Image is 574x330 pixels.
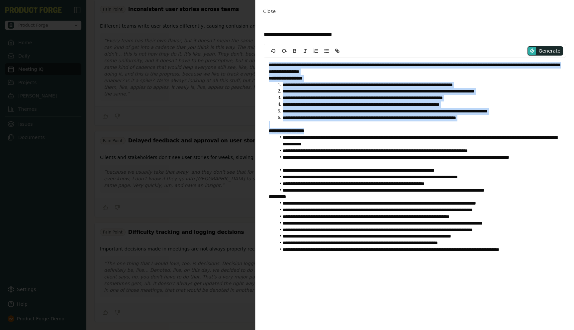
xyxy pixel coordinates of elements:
button: Italic [301,47,310,55]
button: Generate [527,46,563,56]
button: Bullet [322,47,331,55]
button: Bold [290,47,299,55]
span: Generate [539,48,560,54]
button: Link [333,47,342,55]
span: Close [263,9,276,14]
button: Ordered [311,47,321,55]
button: Close [261,5,278,17]
button: redo [279,47,289,55]
button: undo [269,47,278,55]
